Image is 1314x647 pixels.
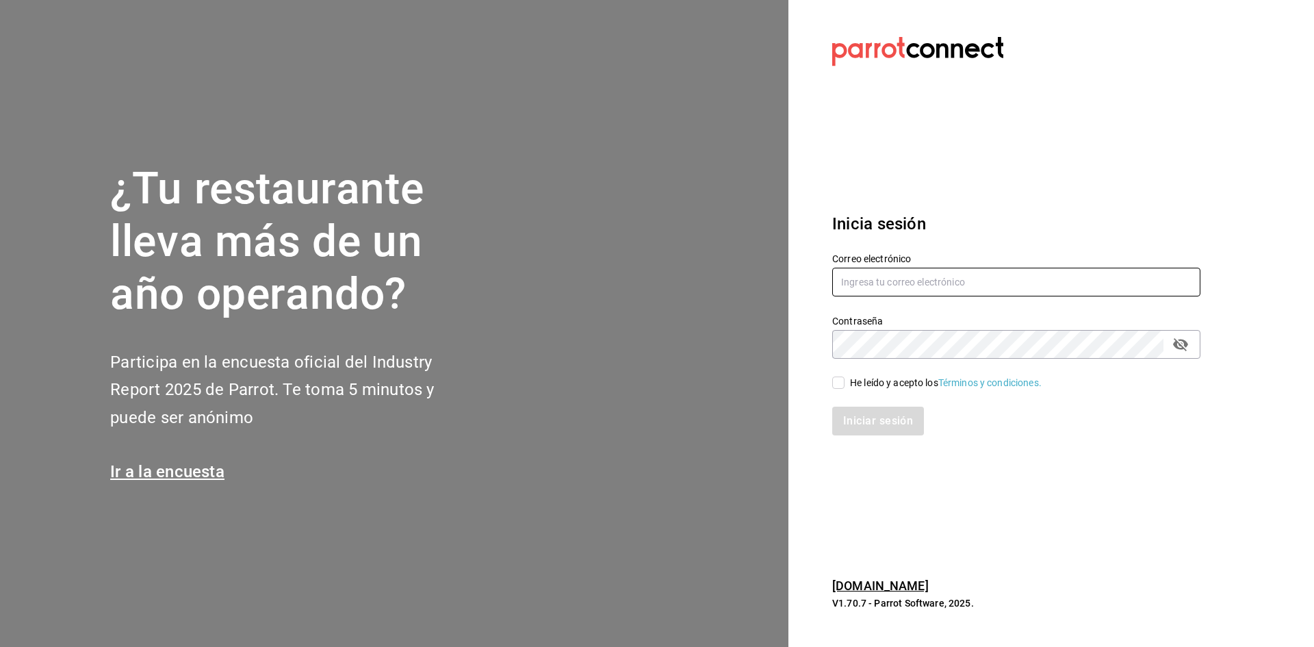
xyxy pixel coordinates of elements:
[832,596,1200,610] p: V1.70.7 - Parrot Software, 2025.
[832,254,1200,264] label: Correo electrónico
[938,377,1042,388] a: Términos y condiciones.
[110,163,480,320] h1: ¿Tu restaurante lleva más de un año operando?
[832,212,1200,236] h3: Inicia sesión
[110,462,224,481] a: Ir a la encuesta
[832,579,929,593] a: [DOMAIN_NAME]
[850,376,1042,390] div: He leído y acepto los
[1169,333,1192,356] button: passwordField
[110,348,480,432] h2: Participa en la encuesta oficial del Industry Report 2025 de Parrot. Te toma 5 minutos y puede se...
[832,316,1200,326] label: Contraseña
[832,268,1200,296] input: Ingresa tu correo electrónico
